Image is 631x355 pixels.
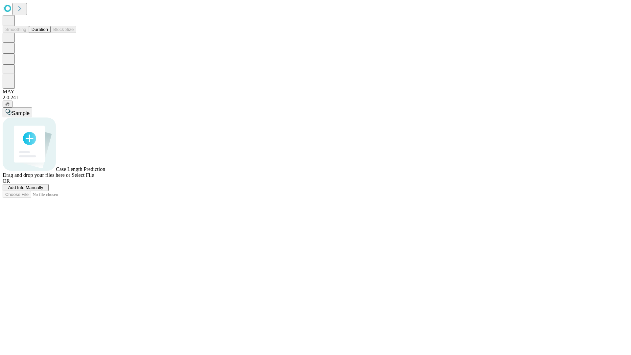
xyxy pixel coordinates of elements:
[3,95,628,101] div: 2.0.241
[3,178,10,184] span: OR
[3,89,628,95] div: MAY
[3,172,70,178] span: Drag and drop your files here or
[3,184,49,191] button: Add Info Manually
[12,110,30,116] span: Sample
[8,185,43,190] span: Add Info Manually
[72,172,94,178] span: Select File
[51,26,76,33] button: Block Size
[29,26,51,33] button: Duration
[56,166,105,172] span: Case Length Prediction
[5,102,10,106] span: @
[3,26,29,33] button: Smoothing
[3,107,32,117] button: Sample
[3,101,12,107] button: @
